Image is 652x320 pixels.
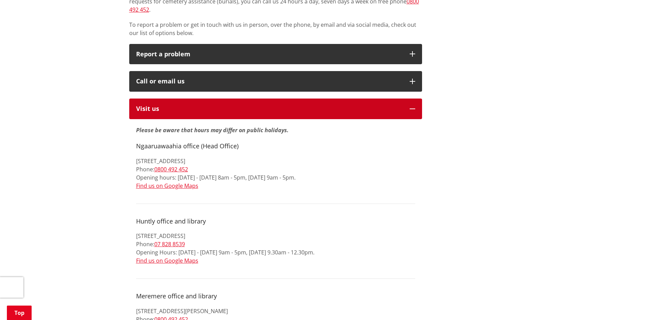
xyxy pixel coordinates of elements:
[129,99,422,119] button: Visit us
[154,165,188,173] a: 0800 492 452
[129,71,422,92] button: Call or email us
[136,142,415,150] h4: Ngaaruawaahia office (Head Office)
[136,232,415,265] p: [STREET_ADDRESS] Phone: Opening Hours: [DATE] - [DATE] 9am - 5pm, [DATE] 9.30am - 12.30pm.
[129,44,422,65] button: Report a problem
[154,240,185,248] a: 07 828 8539
[136,293,415,300] h4: Meremere office and library
[7,306,32,320] a: Top
[136,105,403,112] p: Visit us
[136,51,403,58] p: Report a problem
[620,291,645,316] iframe: Messenger Launcher
[136,182,198,190] a: Find us on Google Maps
[136,78,403,85] div: Call or email us
[136,126,289,142] strong: Please be aware that hours may differ on public holidays.
[136,157,415,190] p: [STREET_ADDRESS] Phone: Opening hours: [DATE] - [DATE] 8am - 5pm, [DATE] 9am - 5pm.
[136,218,415,225] h4: Huntly office and library
[129,21,422,37] p: To report a problem or get in touch with us in person, over the phone, by email and via social me...
[136,257,198,264] a: Find us on Google Maps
